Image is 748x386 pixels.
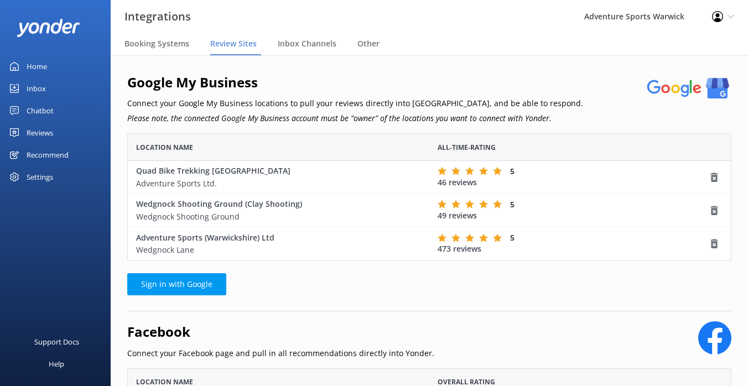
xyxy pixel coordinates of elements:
[127,97,583,109] p: Connect your Google My Business locations to pull your reviews directly into [GEOGRAPHIC_DATA], a...
[136,178,421,190] p: Adventure Sports Ltd.
[438,142,496,153] span: All-time-rating
[49,353,64,375] div: Help
[438,232,709,255] div: 473 reviews
[127,321,434,342] h2: Facebook
[124,8,191,25] h3: Integrations
[17,19,80,37] img: yonder-white-logo.png
[438,166,709,189] div: 46 reviews
[27,122,53,144] div: Reviews
[278,38,336,49] span: Inbox Channels
[136,211,421,223] p: Wedgnock Shooting Ground
[357,38,380,49] span: Other
[127,347,434,359] p: Connect your Facebook page and pull in all recommendations directly into Yonder.
[438,199,709,222] div: 49 reviews
[27,100,54,122] div: Chatbot
[127,113,552,123] i: Please note, the connected Google My Business account must be “owner” of the locations you want t...
[27,55,47,77] div: Home
[127,273,226,295] a: Sign in with Google
[510,199,515,210] span: 5
[27,144,69,166] div: Recommend
[510,166,515,176] span: 5
[136,232,421,257] div: Adventure Sports (Warwickshire) Ltd
[27,77,46,100] div: Inbox
[124,38,189,49] span: Booking Systems
[34,331,79,353] div: Support Docs
[136,142,193,153] span: Location Name
[127,72,583,93] h2: Google My Business
[27,166,53,188] div: Settings
[210,38,257,49] span: Review Sites
[136,198,421,223] div: Wedgnock Shooting Ground (Clay Shooting)
[136,165,421,190] div: Quad Bike Trekking [GEOGRAPHIC_DATA]
[136,244,421,256] p: Wedgnock Lane
[127,161,731,260] div: grid
[510,232,515,243] span: 5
